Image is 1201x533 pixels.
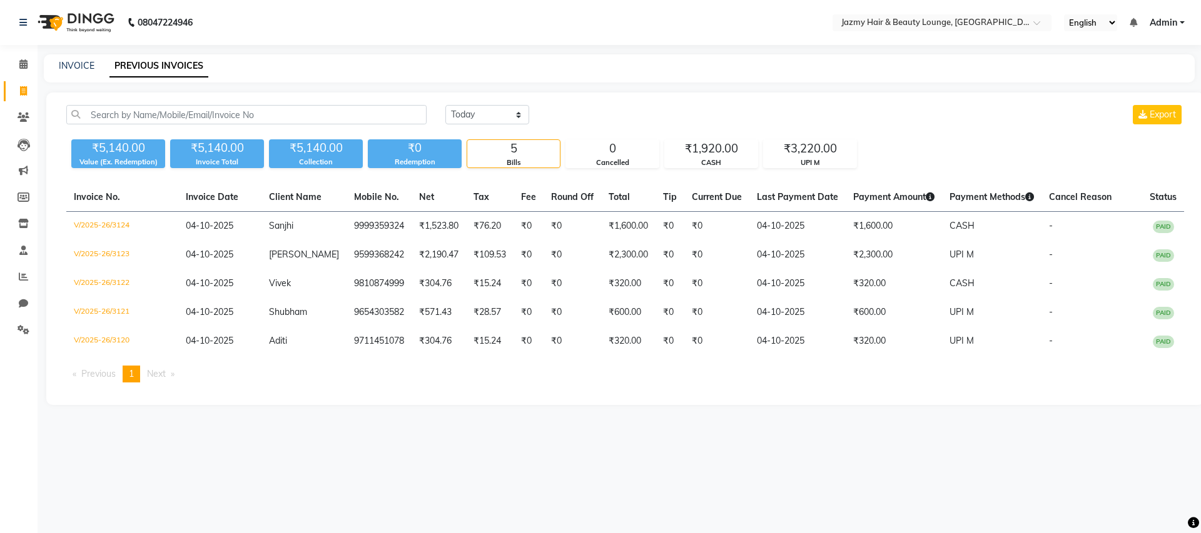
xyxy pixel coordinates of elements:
span: PAID [1153,336,1174,348]
span: Tip [663,191,677,202]
div: ₹1,920.00 [665,140,758,157]
span: CASH [950,277,975,289]
td: ₹0 [544,327,601,356]
td: 04-10-2025 [749,269,846,298]
td: ₹0 [544,212,601,241]
td: ₹320.00 [601,327,656,356]
td: ₹0 [684,298,749,327]
td: ₹1,600.00 [846,212,942,241]
td: ₹0 [684,212,749,241]
span: Total [609,191,630,202]
nav: Pagination [66,366,1184,382]
div: ₹3,220.00 [764,140,856,157]
div: ₹5,140.00 [170,139,264,157]
td: 9999359324 [347,212,412,241]
td: V/2025-26/3122 [66,269,178,298]
span: Current Due [692,191,742,202]
td: ₹0 [514,269,544,298]
td: ₹2,300.00 [601,241,656,269]
span: Cancel Reason [1049,191,1112,202]
span: PAID [1153,249,1174,262]
span: 04-10-2025 [186,335,233,346]
td: ₹76.20 [466,212,514,241]
div: 5 [467,140,560,157]
span: UPI M [950,335,974,346]
span: Tax [474,191,489,202]
td: 04-10-2025 [749,212,846,241]
td: ₹0 [656,269,684,298]
td: ₹0 [514,327,544,356]
span: Fee [521,191,536,202]
td: ₹0 [514,298,544,327]
td: V/2025-26/3123 [66,241,178,269]
td: ₹600.00 [846,298,942,327]
span: Mobile No. [354,191,399,202]
span: 1 [129,368,134,379]
span: Payment Methods [950,191,1034,202]
td: ₹320.00 [601,269,656,298]
div: Value (Ex. Redemption) [71,157,165,167]
td: ₹0 [684,269,749,298]
span: Sanjhi [269,220,293,231]
span: CASH [950,220,975,231]
td: V/2025-26/3121 [66,298,178,327]
span: [PERSON_NAME] [269,249,339,260]
span: - [1049,249,1053,260]
span: UPI M [950,306,974,317]
span: UPI M [950,249,974,260]
input: Search by Name/Mobile/Email/Invoice No [66,105,427,124]
td: ₹0 [544,241,601,269]
td: ₹0 [656,241,684,269]
td: 9810874999 [347,269,412,298]
span: PAID [1153,221,1174,233]
span: - [1049,335,1053,346]
span: Shubham [269,306,307,317]
span: Export [1150,109,1176,120]
div: UPI M [764,157,856,168]
td: ₹571.43 [412,298,466,327]
td: 04-10-2025 [749,298,846,327]
td: ₹1,600.00 [601,212,656,241]
td: ₹15.24 [466,269,514,298]
span: Net [419,191,434,202]
b: 08047224946 [138,5,193,40]
span: Status [1150,191,1177,202]
div: CASH [665,157,758,168]
td: ₹0 [514,241,544,269]
div: Bills [467,157,560,168]
td: ₹15.24 [466,327,514,356]
span: - [1049,306,1053,317]
a: PREVIOUS INVOICES [109,55,208,77]
td: V/2025-26/3124 [66,212,178,241]
span: Next [147,368,166,379]
span: - [1049,220,1053,231]
button: Export [1133,105,1182,124]
td: ₹320.00 [846,269,942,298]
div: 0 [566,140,659,157]
a: INVOICE [59,60,94,71]
td: ₹0 [656,212,684,241]
td: ₹600.00 [601,298,656,327]
td: ₹1,523.80 [412,212,466,241]
td: ₹0 [656,298,684,327]
span: PAID [1153,307,1174,319]
td: ₹2,300.00 [846,241,942,269]
td: ₹0 [684,241,749,269]
span: Previous [81,368,116,379]
div: ₹5,140.00 [71,139,165,157]
td: ₹304.76 [412,327,466,356]
td: ₹0 [656,327,684,356]
span: PAID [1153,278,1174,291]
span: 04-10-2025 [186,249,233,260]
td: 04-10-2025 [749,241,846,269]
div: Collection [269,157,363,167]
span: 04-10-2025 [186,220,233,231]
td: ₹304.76 [412,269,466,298]
div: ₹5,140.00 [269,139,363,157]
td: 9654303582 [347,298,412,327]
td: 9711451078 [347,327,412,356]
div: ₹0 [368,139,462,157]
td: ₹320.00 [846,327,942,356]
span: Invoice Date [186,191,238,202]
span: Invoice No. [74,191,120,202]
